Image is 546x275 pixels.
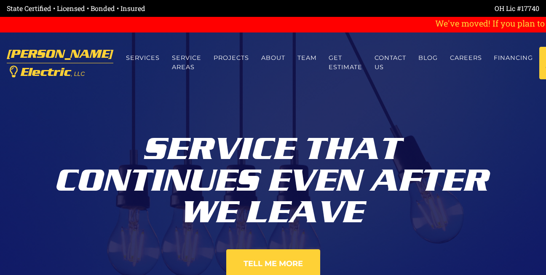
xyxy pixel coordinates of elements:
a: About [255,47,291,69]
a: Projects [208,47,255,69]
a: Contact us [369,47,412,78]
a: Financing [488,47,539,69]
span: , LLC [71,70,85,77]
a: Get estimate [323,47,369,78]
a: Blog [412,47,444,69]
a: Careers [444,47,488,69]
div: Service That Continues Even After We Leave [39,127,507,228]
a: Service Areas [166,47,208,78]
div: OH Lic #17740 [273,3,539,13]
div: State Certified • Licensed • Bonded • Insured [7,3,273,13]
a: [PERSON_NAME] Electric, LLC [7,43,113,83]
a: Team [291,47,323,69]
a: Services [120,47,166,69]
